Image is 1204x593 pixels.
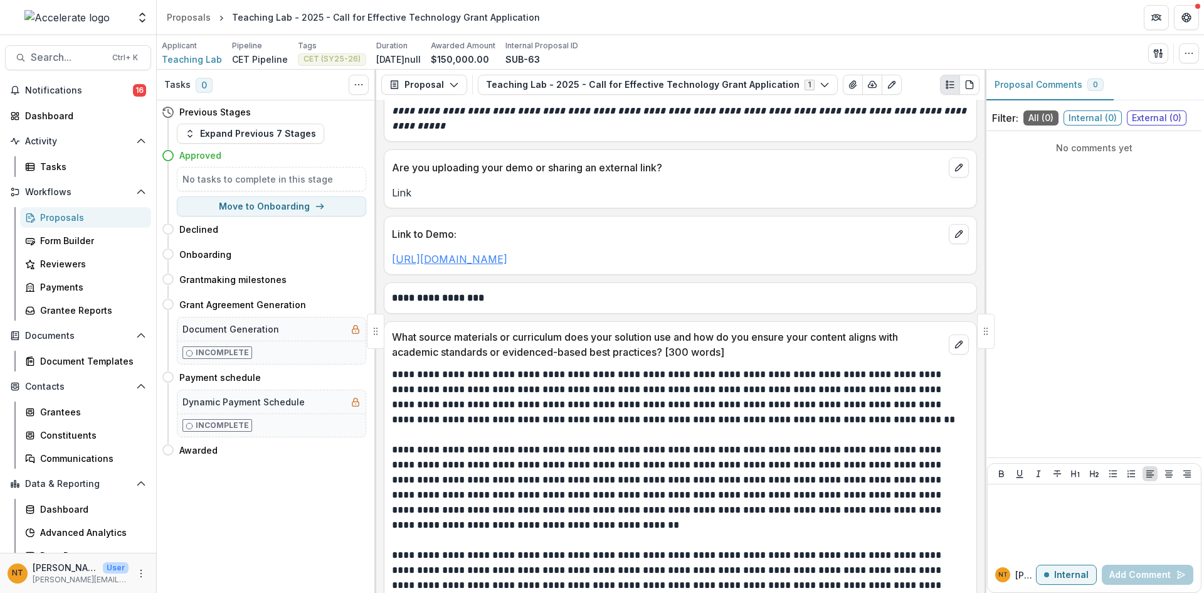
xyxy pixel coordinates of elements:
button: Strike [1050,466,1065,481]
button: Add Comment [1102,565,1193,585]
div: Proposals [167,11,211,24]
a: Form Builder [20,230,151,251]
a: Data Report [20,545,151,566]
button: Bullet List [1106,466,1121,481]
a: Reviewers [20,254,151,274]
a: Payments [20,277,151,297]
p: Awarded Amount [431,40,495,51]
span: 0 [196,78,213,93]
span: Documents [25,331,131,341]
div: Communications [40,452,141,465]
p: Filter: [992,110,1018,126]
p: What source materials or curriculum does your solution use and how do you ensure your content ali... [392,329,944,360]
a: Grantees [20,402,151,422]
button: Partners [1144,5,1169,30]
div: Data Report [40,549,141,562]
p: Link [392,185,969,200]
button: Expand Previous 7 Stages [177,124,324,144]
h4: Approved [179,149,221,162]
button: Edit as form [882,75,902,95]
h5: Dynamic Payment Schedule [182,395,305,409]
h4: Grantmaking milestones [179,273,287,286]
p: CET Pipeline [232,53,288,66]
div: Dashboard [40,503,141,516]
button: Notifications16 [5,80,151,100]
button: Teaching Lab - 2025 - Call for Effective Technology Grant Application1 [478,75,838,95]
a: Dashboard [5,105,151,126]
p: User [103,562,129,574]
div: Nakia Towns [998,572,1008,578]
a: Proposals [162,8,216,26]
button: Align Center [1161,466,1176,481]
p: No comments yet [992,141,1196,154]
p: Are you uploading your demo or sharing an external link? [392,160,944,175]
a: Dashboard [20,499,151,520]
a: Grantee Reports [20,300,151,321]
a: Proposals [20,207,151,228]
span: Activity [25,136,131,147]
button: Open Workflows [5,182,151,202]
button: Internal [1036,565,1097,585]
h4: Previous Stages [179,105,251,119]
h4: Declined [179,223,218,236]
p: Duration [376,40,408,51]
a: Document Templates [20,351,151,371]
p: [PERSON_NAME][EMAIL_ADDRESS][DOMAIN_NAME] [33,574,129,585]
p: Internal Proposal ID [505,40,578,51]
span: Workflows [25,187,131,198]
button: Ordered List [1124,466,1139,481]
p: [PERSON_NAME] T [1015,569,1036,582]
a: Constituents [20,425,151,446]
button: View Attached Files [843,75,863,95]
button: edit [949,334,969,355]
div: Constituents [40,429,141,442]
p: Incomplete [196,420,249,431]
div: Reviewers [40,257,141,270]
a: Tasks [20,156,151,177]
span: Teaching Lab [162,53,222,66]
button: Get Help [1174,5,1199,30]
p: [PERSON_NAME] [33,561,98,574]
p: Pipeline [232,40,262,51]
h3: Tasks [164,80,191,90]
div: Form Builder [40,234,141,247]
nav: breadcrumb [162,8,545,26]
a: Advanced Analytics [20,522,151,543]
p: $150,000.00 [431,53,489,66]
button: edit [949,158,969,178]
button: Open entity switcher [134,5,151,30]
div: Payments [40,280,141,294]
button: Underline [1012,466,1027,481]
span: Internal ( 0 ) [1064,110,1122,126]
h5: No tasks to complete in this stage [182,173,361,186]
span: All ( 0 ) [1023,110,1059,126]
button: Open Activity [5,131,151,151]
button: Plaintext view [940,75,960,95]
p: Internal [1054,570,1089,580]
div: Dashboard [25,109,141,122]
button: Search... [5,45,151,70]
div: Grantees [40,405,141,419]
button: Heading 2 [1087,466,1102,481]
div: Teaching Lab - 2025 - Call for Effective Technology Grant Application [232,11,540,24]
button: edit [949,224,969,244]
p: Link to Demo: [392,227,944,242]
h5: Document Generation [182,323,279,336]
h4: Payment schedule [179,371,261,384]
span: External ( 0 ) [1127,110,1186,126]
p: Incomplete [196,347,249,358]
h4: Onboarding [179,248,231,261]
span: 16 [133,84,146,97]
button: More [134,566,149,581]
button: Align Left [1143,466,1158,481]
button: Proposal Comments [985,70,1114,100]
button: Open Documents [5,326,151,346]
button: Align Right [1180,466,1195,481]
span: Contacts [25,382,131,392]
h4: Awarded [179,444,218,457]
button: Move to Onboarding [177,196,366,216]
p: SUB-63 [505,53,540,66]
div: Tasks [40,160,141,173]
img: Accelerate logo [24,10,110,25]
button: Bold [994,466,1009,481]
